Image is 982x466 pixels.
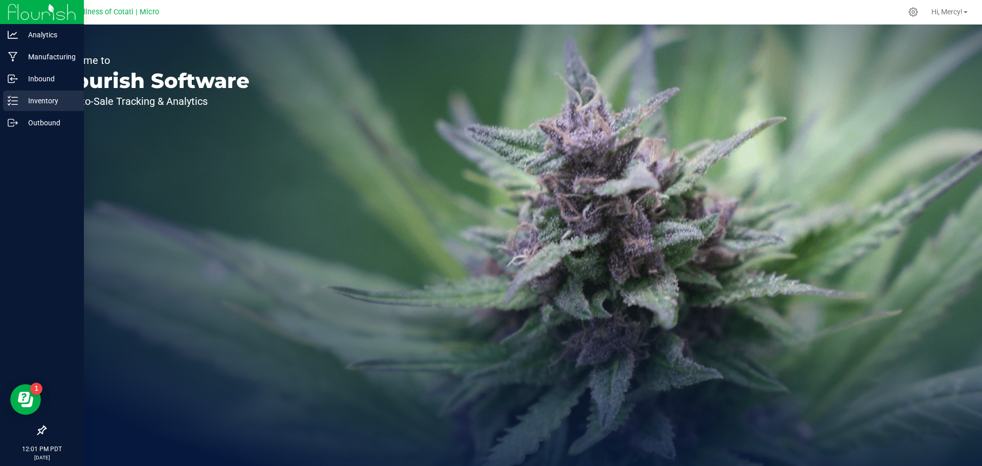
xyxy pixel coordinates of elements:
[55,96,250,106] p: Seed-to-Sale Tracking & Analytics
[8,52,18,62] inline-svg: Manufacturing
[10,384,41,415] iframe: Resource center
[55,71,250,91] p: Flourish Software
[931,8,963,16] span: Hi, Mercy!
[5,445,79,454] p: 12:01 PM PDT
[18,51,79,63] p: Manufacturing
[18,73,79,85] p: Inbound
[18,29,79,41] p: Analytics
[50,8,159,16] span: Mercy Wellness of Cotati | Micro
[907,7,920,17] div: Manage settings
[18,95,79,107] p: Inventory
[8,30,18,40] inline-svg: Analytics
[8,74,18,84] inline-svg: Inbound
[55,55,250,65] p: Welcome to
[18,117,79,129] p: Outbound
[8,96,18,106] inline-svg: Inventory
[5,454,79,461] p: [DATE]
[30,383,42,395] iframe: Resource center unread badge
[8,118,18,128] inline-svg: Outbound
